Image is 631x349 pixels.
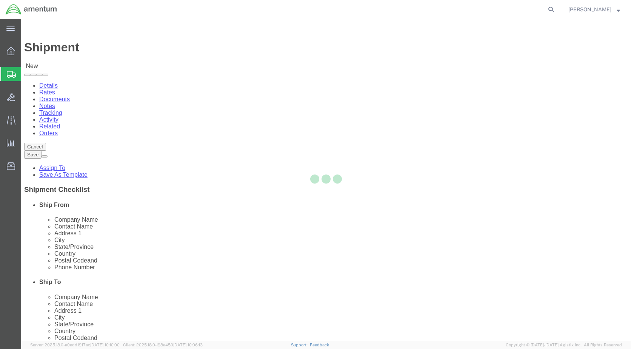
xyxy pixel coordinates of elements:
img: logo [5,4,57,15]
a: Feedback [310,343,329,347]
span: [DATE] 10:06:13 [173,343,203,347]
span: [DATE] 10:10:00 [90,343,120,347]
span: Copyright © [DATE]-[DATE] Agistix Inc., All Rights Reserved [506,342,622,348]
button: [PERSON_NAME] [568,5,620,14]
span: Server: 2025.18.0-a0edd1917ac [30,343,120,347]
span: Richard Thompson [568,5,611,14]
a: Support [291,343,310,347]
span: Client: 2025.18.0-198a450 [123,343,203,347]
